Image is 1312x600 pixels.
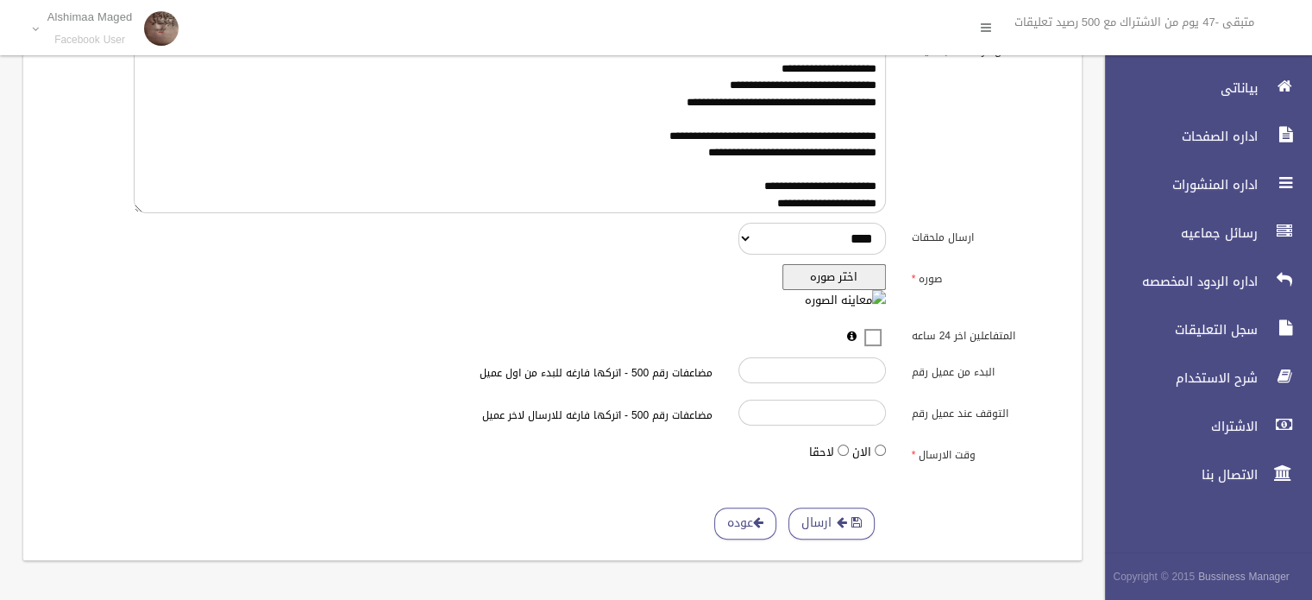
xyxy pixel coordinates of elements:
[1090,418,1263,435] span: الاشتراك
[809,442,834,463] label: لاحقا
[1090,214,1312,252] a: رسائل جماعيه
[899,264,1072,288] label: صوره
[899,223,1072,247] label: ارسال ملحقات
[1198,567,1290,586] strong: Bussiness Manager
[1090,79,1263,97] span: بياناتى
[788,508,875,540] button: ارسال
[1090,262,1312,300] a: اداره الردود المخصصه
[1090,166,1312,204] a: اداره المنشورات
[1090,466,1263,483] span: الاتصال بنا
[1090,321,1263,338] span: سجل التعليقات
[47,34,133,47] small: Facebook User
[1090,359,1312,397] a: شرح الاستخدام
[852,442,871,463] label: الان
[1090,176,1263,193] span: اداره المنشورات
[899,441,1072,465] label: وقت الارسال
[1090,273,1263,290] span: اداره الردود المخصصه
[1090,224,1263,242] span: رسائل جماعيه
[899,400,1072,424] label: التوقف عند عميل رقم
[899,322,1072,346] label: المتفاعلين اخر 24 ساعه
[714,508,776,540] a: عوده
[1090,69,1312,107] a: بياناتى
[306,410,712,421] h6: مضاعفات رقم 500 - اتركها فارغه للارسال لاخر عميل
[306,368,712,379] h6: مضاعفات رقم 500 - اتركها فارغه للبدء من اول عميل
[899,357,1072,382] label: البدء من عميل رقم
[1113,567,1195,586] span: Copyright © 2015
[1090,369,1263,387] span: شرح الاستخدام
[47,10,133,23] p: Alshimaa Maged
[1090,456,1312,494] a: الاتصال بنا
[782,264,886,290] button: اختر صوره
[1090,407,1312,445] a: الاشتراك
[1090,117,1312,155] a: اداره الصفحات
[1090,311,1312,349] a: سجل التعليقات
[805,290,886,311] img: معاينه الصوره
[1090,128,1263,145] span: اداره الصفحات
